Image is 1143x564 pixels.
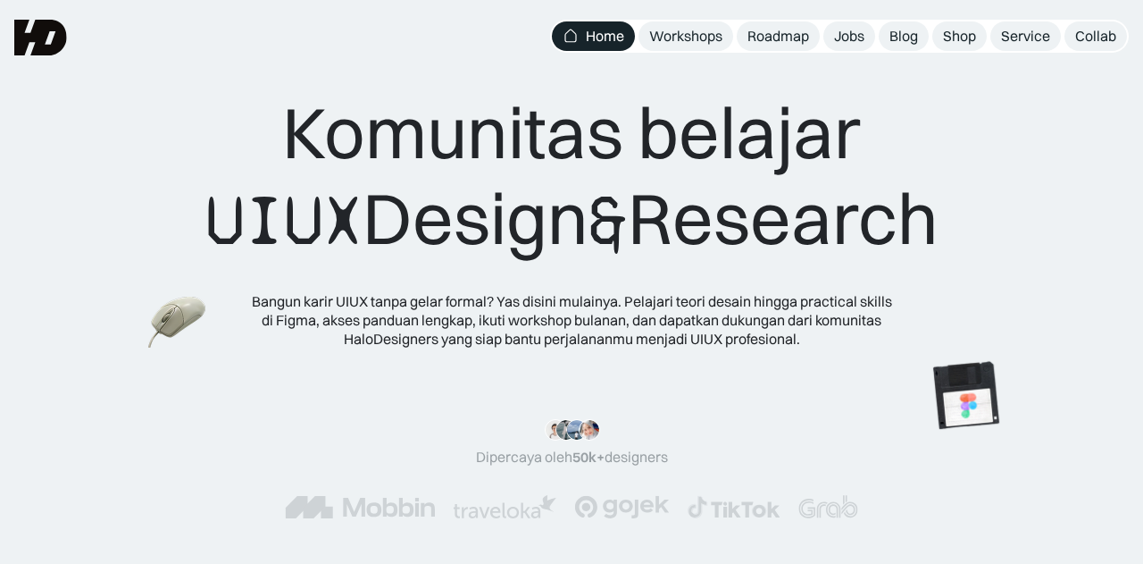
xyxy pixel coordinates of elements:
[552,21,635,51] a: Home
[823,21,875,51] a: Jobs
[1064,21,1127,51] a: Collab
[250,292,893,348] div: Bangun karir UIUX tanpa gelar formal? Yas disini mulainya. Pelajari teori desain hingga practical...
[572,448,605,466] span: 50k+
[205,178,363,264] span: UIUX
[649,27,722,46] div: Workshops
[990,21,1061,51] a: Service
[747,27,809,46] div: Roadmap
[1001,27,1050,46] div: Service
[586,27,624,46] div: Home
[205,89,939,264] div: Komunitas belajar Design Research
[834,27,864,46] div: Jobs
[932,21,987,51] a: Shop
[1075,27,1116,46] div: Collab
[737,21,820,51] a: Roadmap
[588,178,628,264] span: &
[943,27,976,46] div: Shop
[879,21,929,51] a: Blog
[476,448,668,467] div: Dipercaya oleh designers
[889,27,918,46] div: Blog
[638,21,733,51] a: Workshops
